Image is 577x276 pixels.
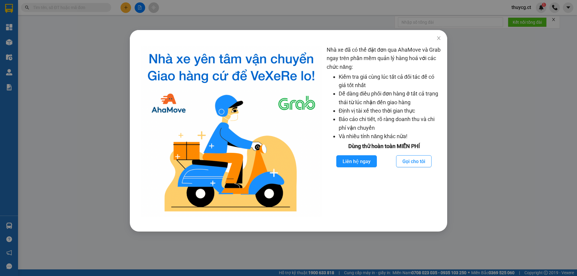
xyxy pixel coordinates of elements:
li: Và nhiều tính năng khác nữa! [339,132,441,141]
li: Dễ dàng điều phối đơn hàng ở tất cả trạng thái từ lúc nhận đến giao hàng [339,89,441,107]
div: Dùng thử hoàn toàn MIỄN PHÍ [327,142,441,150]
span: Liên hệ ngay [343,158,371,165]
span: Gọi cho tôi [402,158,425,165]
li: Định vị tài xế theo thời gian thực [339,107,441,115]
li: Kiểm tra giá cùng lúc tất cả đối tác để có giá tốt nhất [339,73,441,90]
button: Close [430,30,447,47]
li: Báo cáo chi tiết, rõ ràng doanh thu và chi phí vận chuyển [339,115,441,132]
button: Liên hệ ngay [336,155,377,167]
div: Nhà xe đã có thể đặt đơn qua AhaMove và Grab ngay trên phần mềm quản lý hàng hoá với các chức năng: [327,46,441,217]
img: logo [141,46,322,217]
button: Gọi cho tôi [396,155,432,167]
span: close [436,36,441,41]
